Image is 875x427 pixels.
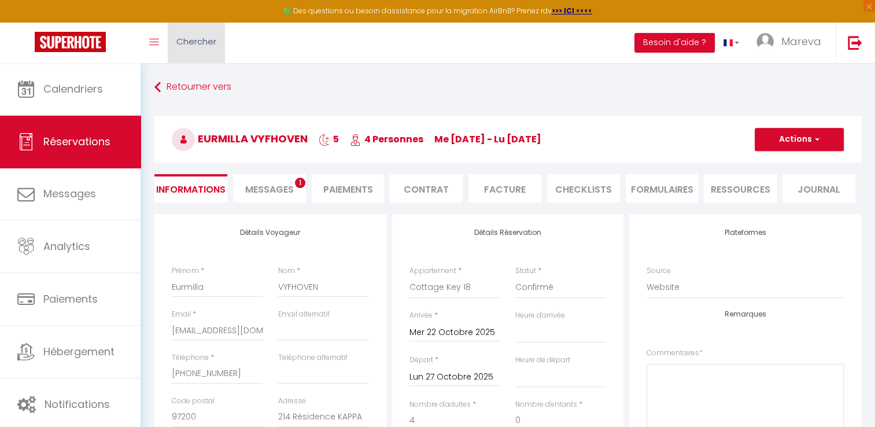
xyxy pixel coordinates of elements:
[245,183,294,196] span: Messages
[434,132,541,146] span: me [DATE] - lu [DATE]
[172,131,308,146] span: Eurmilla VYFHOVEN
[515,355,570,366] label: Heure de départ
[43,292,98,306] span: Paiements
[409,229,607,237] h4: Détails Réservation
[43,82,103,96] span: Calendriers
[782,174,855,203] li: Journal
[647,310,844,318] h4: Remarques
[43,239,90,253] span: Analytics
[781,34,821,49] span: Mareva
[172,396,215,407] label: Code postal
[547,174,620,203] li: CHECKLISTS
[515,310,565,321] label: Heure d'arrivée
[312,174,385,203] li: Paiements
[647,229,844,237] h4: Plateformes
[319,132,339,146] span: 5
[43,344,115,359] span: Hébergement
[172,352,209,363] label: Téléphone
[756,33,774,50] img: ...
[409,355,433,366] label: Départ
[278,309,329,320] label: Email alternatif
[390,174,463,203] li: Contrat
[634,33,715,53] button: Besoin d'aide ?
[278,266,294,277] label: Nom
[43,134,110,149] span: Réservations
[350,132,423,146] span: 4 Personnes
[515,266,536,277] label: Statut
[552,6,592,16] a: >>> ICI <<<<
[176,35,216,47] span: Chercher
[409,310,433,321] label: Arrivée
[35,32,106,52] img: Super Booking
[172,266,199,277] label: Prénom
[848,35,862,50] img: logout
[704,174,777,203] li: Ressources
[647,348,703,359] label: Commentaires
[45,397,110,411] span: Notifications
[278,352,347,363] label: Téléphone alternatif
[468,174,541,203] li: Facture
[278,396,305,407] label: Adresse
[154,174,227,203] li: Informations
[409,266,456,277] label: Appartement
[295,178,305,188] span: 1
[154,77,861,98] a: Retourner vers
[626,174,699,203] li: FORMULAIRES
[515,399,577,410] label: Nombre d'enfants
[647,266,671,277] label: Source
[43,186,96,201] span: Messages
[172,229,369,237] h4: Détails Voyageur
[168,23,225,63] a: Chercher
[755,128,844,151] button: Actions
[748,23,836,63] a: ... Mareva
[172,309,191,320] label: Email
[409,399,471,410] label: Nombre d'adultes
